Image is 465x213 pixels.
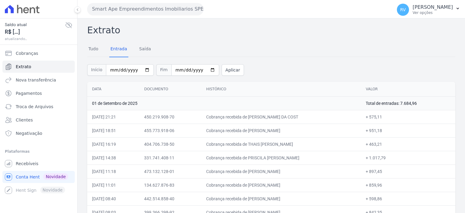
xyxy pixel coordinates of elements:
td: + 951,18 [361,124,455,137]
span: Conta Hent [16,174,40,180]
td: 134.627.876-83 [139,178,201,192]
button: RV [PERSON_NAME] Ver opções [392,1,465,18]
td: Cobrança recebida de [PERSON_NAME] DA COST [201,110,361,124]
td: Cobrança recebida de [PERSON_NAME] [201,192,361,205]
a: Recebíveis [2,158,75,170]
td: 404.706.738-50 [139,137,201,151]
span: Recebíveis [16,161,38,167]
td: 455.773.918-06 [139,124,201,137]
td: Total de entradas: 7.684,96 [361,96,455,110]
a: Conta Hent Novidade [2,171,75,183]
a: Clientes [2,114,75,126]
td: + 575,11 [361,110,455,124]
td: [DATE] 08:40 [87,192,139,205]
td: + 598,86 [361,192,455,205]
button: Smart Ape Empreendimentos Imobiliarios SPE LTDA [87,3,203,15]
a: Saída [138,42,152,57]
span: Pagamentos [16,90,42,96]
td: 442.514.858-40 [139,192,201,205]
span: Nova transferência [16,77,56,83]
span: Fim [156,64,171,76]
span: R$ [...] [5,28,65,36]
td: 331.741.408-11 [139,151,201,165]
a: Pagamentos [2,87,75,99]
span: Saldo atual [5,22,65,28]
td: [DATE] 18:51 [87,124,139,137]
th: Documento [139,82,201,97]
td: [DATE] 21:21 [87,110,139,124]
span: Cobranças [16,50,38,56]
a: Tudo [87,42,100,57]
p: Ver opções [413,10,453,15]
td: + 463,21 [361,137,455,151]
td: Cobrança recebida de [PERSON_NAME] [201,124,361,137]
td: Cobrança recebida de THAIS [PERSON_NAME] [201,137,361,151]
th: Histórico [201,82,361,97]
td: 473.132.128-01 [139,165,201,178]
span: Início [87,64,106,76]
a: Extrato [2,61,75,73]
td: Cobrança recebida de [PERSON_NAME] [201,165,361,178]
a: Cobranças [2,47,75,59]
nav: Sidebar [5,47,72,196]
span: atualizando... [5,36,65,42]
td: + 1.017,79 [361,151,455,165]
a: Negativação [2,127,75,139]
td: Cobrança recebida de PRISCILA [PERSON_NAME] [201,151,361,165]
h2: Extrato [87,23,455,37]
td: + 897,45 [361,165,455,178]
p: [PERSON_NAME] [413,4,453,10]
th: Data [87,82,139,97]
td: Cobrança recebida de [PERSON_NAME] [201,178,361,192]
span: Clientes [16,117,33,123]
div: Plataformas [5,148,72,155]
td: [DATE] 16:19 [87,137,139,151]
a: Entrada [109,42,128,57]
td: + 859,96 [361,178,455,192]
th: Valor [361,82,455,97]
td: 01 de Setembro de 2025 [87,96,361,110]
span: Negativação [16,130,42,136]
td: [DATE] 11:01 [87,178,139,192]
td: [DATE] 14:38 [87,151,139,165]
a: Nova transferência [2,74,75,86]
span: Troca de Arquivos [16,104,53,110]
span: RV [400,8,406,12]
button: Aplicar [222,64,244,76]
span: Novidade [43,173,68,180]
td: [DATE] 11:18 [87,165,139,178]
a: Troca de Arquivos [2,101,75,113]
td: 450.219.908-70 [139,110,201,124]
span: Extrato [16,64,31,70]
